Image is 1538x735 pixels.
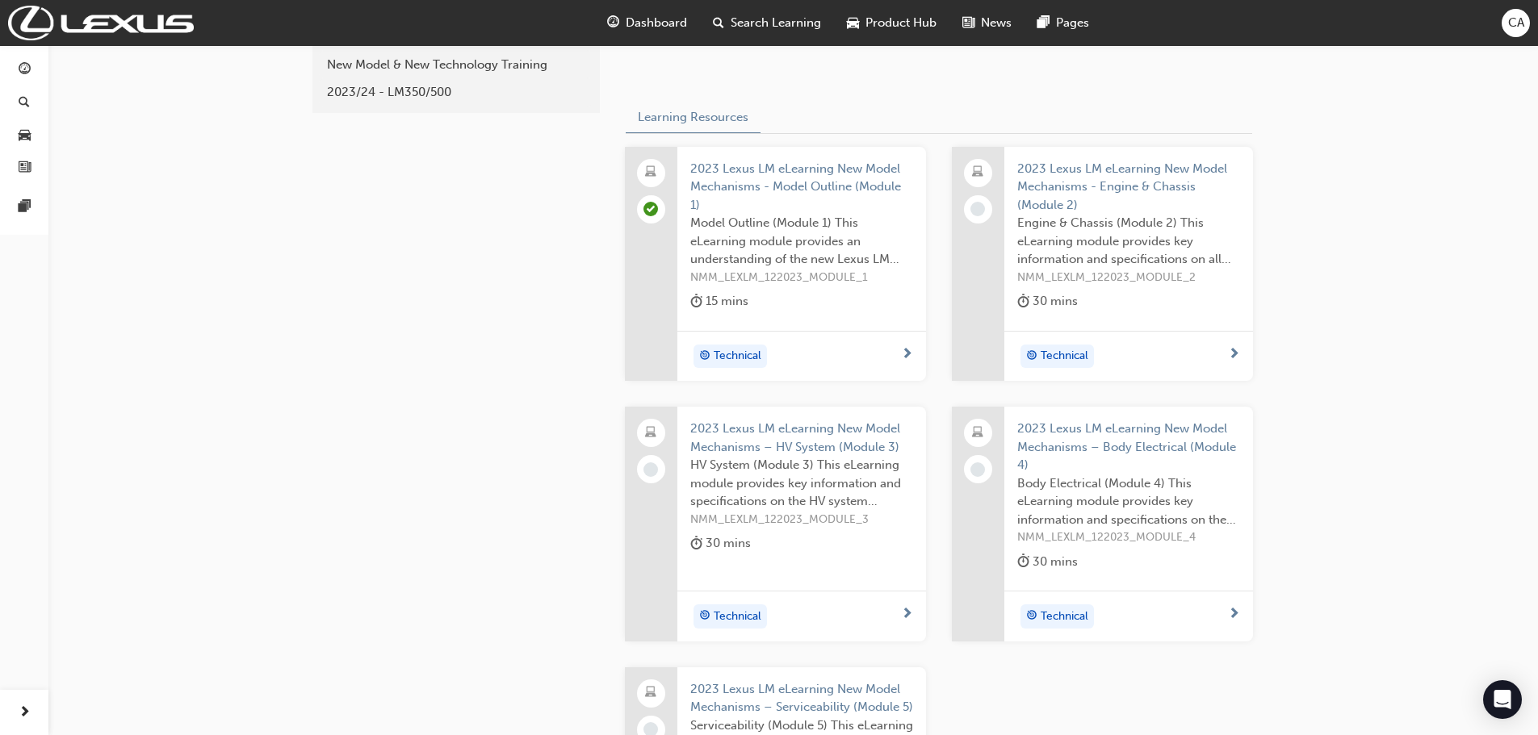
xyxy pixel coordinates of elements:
[643,202,658,216] span: learningRecordVerb_PASS-icon
[645,423,656,444] span: laptop-icon
[1502,9,1530,37] button: CA
[319,51,593,79] a: New Model & New Technology Training
[607,13,619,33] span: guage-icon
[1056,14,1089,32] span: Pages
[847,13,859,33] span: car-icon
[731,14,821,32] span: Search Learning
[972,162,983,183] span: laptop-icon
[970,202,985,216] span: learningRecordVerb_NONE-icon
[1017,160,1240,215] span: 2023 Lexus LM eLearning New Model Mechanisms - Engine & Chassis (Module 2)
[643,462,658,477] span: learningRecordVerb_NONE-icon
[626,14,687,32] span: Dashboard
[952,147,1253,382] a: 2023 Lexus LM eLearning New Model Mechanisms - Engine & Chassis (Module 2)Engine & Chassis (Modul...
[19,128,31,143] span: car-icon
[1017,269,1240,287] span: NMM_LEXLM_122023_MODULE_2
[700,6,834,40] a: search-iconSearch Learning
[327,56,585,74] div: New Model & New Technology Training
[901,608,913,622] span: next-icon
[19,200,31,215] span: pages-icon
[699,606,710,627] span: target-icon
[981,14,1012,32] span: News
[834,6,949,40] a: car-iconProduct Hub
[962,13,974,33] span: news-icon
[19,96,30,111] span: search-icon
[19,703,31,723] span: next-icon
[1041,608,1088,626] span: Technical
[1017,214,1240,269] span: Engine & Chassis (Module 2) This eLearning module provides key information and specifications on ...
[690,511,913,529] span: NMM_LEXLM_122023_MODULE_3
[1017,420,1240,474] span: 2023 Lexus LM eLearning New Model Mechanisms – Body Electrical (Module 4)
[699,346,710,367] span: target-icon
[1017,552,1029,572] span: duration-icon
[1017,474,1240,529] span: Body Electrical (Module 4) This eLearning module provides key information and specifications on t...
[690,533,702,553] span: duration-icon
[1017,291,1078,311] div: 30 mins
[645,683,656,704] span: laptop-icon
[713,13,724,33] span: search-icon
[1026,606,1037,627] span: target-icon
[690,291,748,311] div: 15 mins
[626,102,761,133] button: Learning Resources
[1483,680,1522,719] div: Open Intercom Messenger
[19,161,31,176] span: news-icon
[1228,608,1240,622] span: next-icon
[1017,528,1240,547] span: NMM_LEXLM_122023_MODULE_4
[690,214,913,269] span: Model Outline (Module 1) This eLearning module provides an understanding of the new Lexus LM mode...
[865,14,937,32] span: Product Hub
[714,608,761,626] span: Technical
[970,462,985,477] span: learningRecordVerb_NONE-icon
[952,407,1253,641] a: 2023 Lexus LM eLearning New Model Mechanisms – Body Electrical (Module 4)Body Electrical (Module ...
[625,147,926,382] a: 2023 Lexus LM eLearning New Model Mechanisms - Model Outline (Module 1)Model Outline (Module 1) T...
[690,456,913,511] span: HV System (Module 3) This eLearning module provides key information and specifications on the HV ...
[690,420,913,456] span: 2023 Lexus LM eLearning New Model Mechanisms – HV System (Module 3)
[690,291,702,311] span: duration-icon
[1228,348,1240,362] span: next-icon
[1017,552,1078,572] div: 30 mins
[690,160,913,215] span: 2023 Lexus LM eLearning New Model Mechanisms - Model Outline (Module 1)
[594,6,700,40] a: guage-iconDashboard
[1037,13,1050,33] span: pages-icon
[19,63,31,77] span: guage-icon
[645,162,656,183] span: laptop-icon
[1017,291,1029,311] span: duration-icon
[690,533,751,553] div: 30 mins
[690,680,913,716] span: 2023 Lexus LM eLearning New Model Mechanisms – Serviceability (Module 5)
[690,269,913,287] span: NMM_LEXLM_122023_MODULE_1
[625,407,926,641] a: 2023 Lexus LM eLearning New Model Mechanisms – HV System (Module 3)HV System (Module 3) This eLea...
[319,78,593,106] a: 2023/24 - LM350/500
[1508,14,1524,32] span: CA
[714,347,761,365] span: Technical
[949,6,1025,40] a: news-iconNews
[1041,347,1088,365] span: Technical
[1026,346,1037,367] span: target-icon
[1025,6,1102,40] a: pages-iconPages
[972,423,983,444] span: laptop-icon
[8,6,194,40] img: Trak
[327,83,585,102] div: 2023/24 - LM350/500
[901,348,913,362] span: next-icon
